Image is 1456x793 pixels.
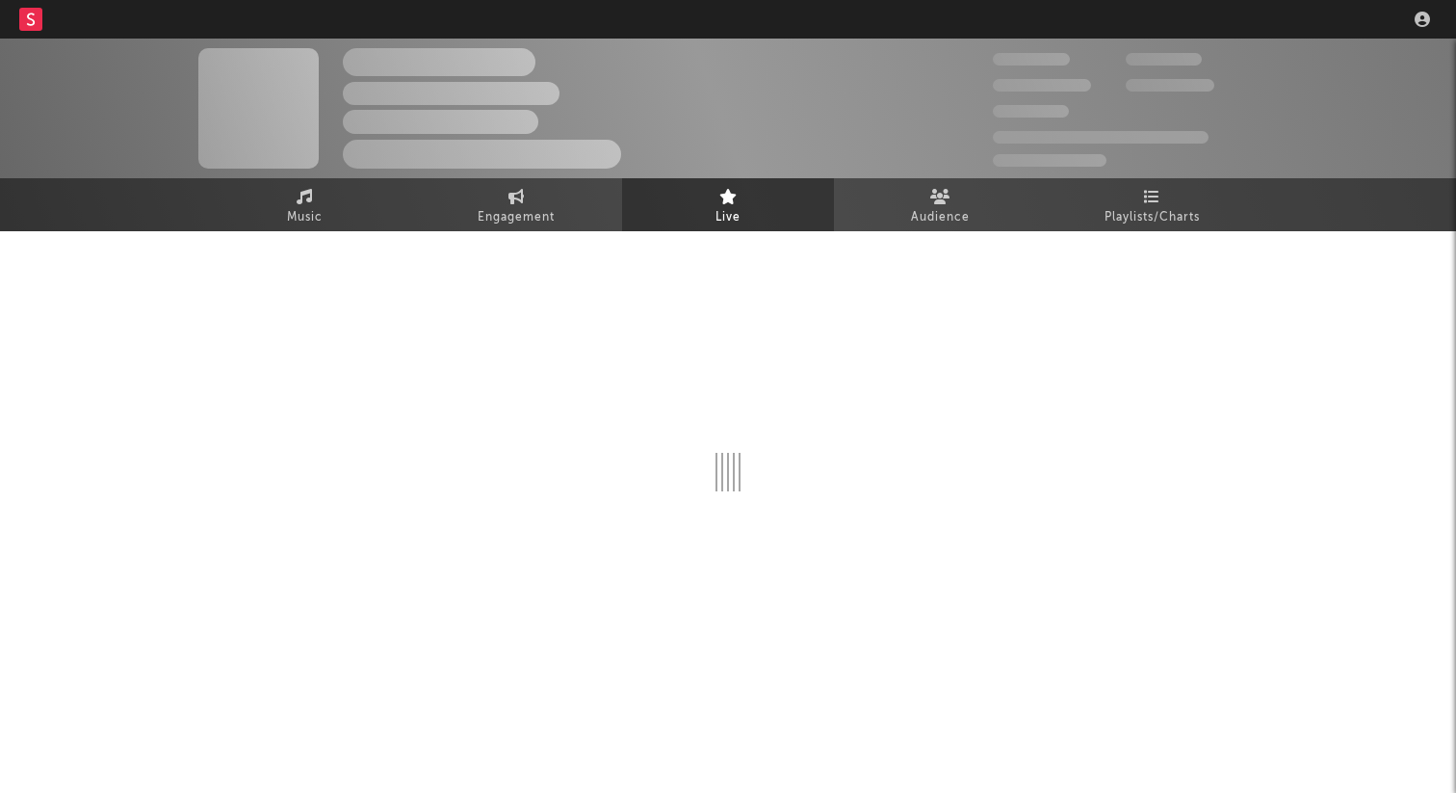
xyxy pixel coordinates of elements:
[911,206,970,229] span: Audience
[715,206,741,229] span: Live
[993,154,1106,167] span: Jump Score: 85.0
[993,131,1209,144] span: 50,000,000 Monthly Listeners
[198,178,410,231] a: Music
[1126,53,1202,66] span: 100,000
[1105,206,1200,229] span: Playlists/Charts
[287,206,323,229] span: Music
[993,53,1070,66] span: 300,000
[410,178,622,231] a: Engagement
[993,105,1069,118] span: 100,000
[622,178,834,231] a: Live
[478,206,555,229] span: Engagement
[834,178,1046,231] a: Audience
[1046,178,1258,231] a: Playlists/Charts
[1126,79,1214,92] span: 1,000,000
[993,79,1091,92] span: 50,000,000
